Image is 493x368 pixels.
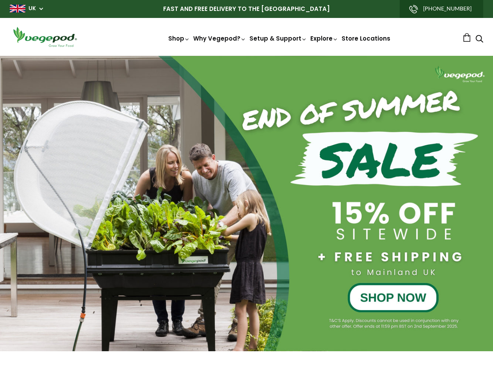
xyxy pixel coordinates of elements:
a: Search [475,36,483,44]
a: UK [28,5,36,12]
a: Why Vegepod? [193,34,246,43]
a: Setup & Support [249,34,307,43]
img: Vegepod [10,26,80,48]
a: Store Locations [342,34,390,43]
img: gb_large.png [10,5,25,12]
a: Shop [168,34,190,43]
a: Explore [310,34,338,43]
